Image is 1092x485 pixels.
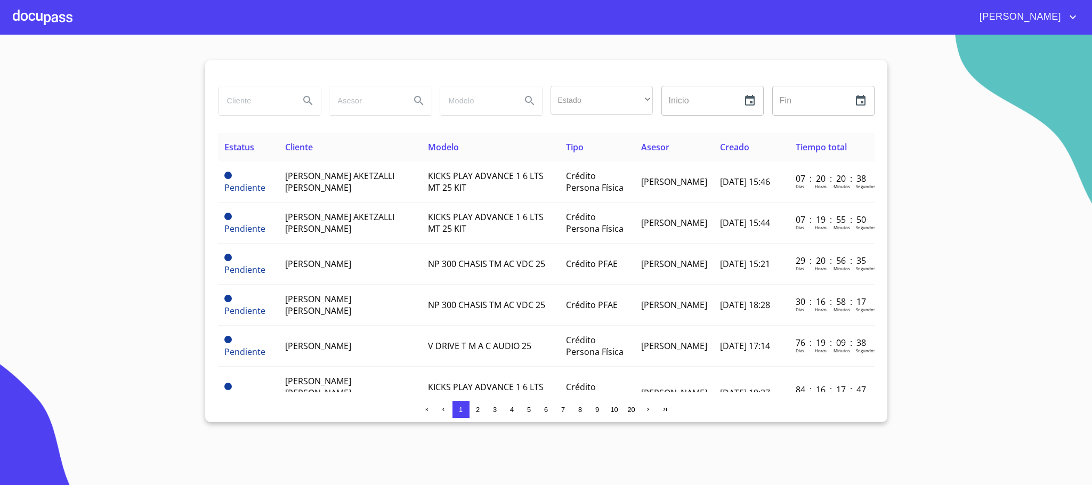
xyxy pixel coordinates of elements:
input: search [329,86,402,115]
span: Creado [720,141,749,153]
button: 2 [470,401,487,418]
span: Pendiente [224,336,232,343]
span: Pendiente [224,254,232,261]
button: Search [517,88,543,114]
span: 20 [627,406,635,414]
span: [PERSON_NAME] [641,340,707,352]
span: 6 [544,406,548,414]
span: Pendiente [224,172,232,179]
button: 7 [555,401,572,418]
span: [PERSON_NAME] AKETZALLI [PERSON_NAME] [285,211,394,235]
span: Pendiente [224,295,232,302]
p: 29 : 20 : 56 : 35 [796,255,868,266]
span: [PERSON_NAME] [285,258,351,270]
span: [PERSON_NAME] [641,176,707,188]
span: 8 [578,406,582,414]
p: 84 : 16 : 17 : 47 [796,384,868,395]
input: search [219,86,291,115]
button: 10 [606,401,623,418]
button: account of current user [972,9,1079,26]
p: Dias [796,306,804,312]
span: 1 [459,406,463,414]
span: Pendiente [224,264,265,276]
span: 4 [510,406,514,414]
span: [PERSON_NAME] [641,387,707,399]
button: 9 [589,401,606,418]
p: Minutos [834,183,850,189]
span: Crédito Persona Física [566,211,624,235]
span: Pendiente [224,182,265,193]
span: [PERSON_NAME] [PERSON_NAME] [285,293,351,317]
button: Search [406,88,432,114]
p: Segundos [856,224,876,230]
span: Pendiente [224,223,265,235]
span: Crédito Persona Física [566,170,624,193]
span: [DATE] 15:44 [720,217,770,229]
span: [PERSON_NAME] [285,340,351,352]
p: 07 : 19 : 55 : 50 [796,214,868,225]
p: Horas [815,347,827,353]
span: [DATE] 17:14 [720,340,770,352]
span: Estatus [224,141,254,153]
button: 4 [504,401,521,418]
button: 6 [538,401,555,418]
p: Minutos [834,224,850,230]
p: 30 : 16 : 58 : 17 [796,296,868,308]
span: KICKS PLAY ADVANCE 1 6 LTS MT 25 KIT [428,211,544,235]
span: NP 300 CHASIS TM AC VDC 25 [428,258,545,270]
p: Segundos [856,347,876,353]
div: ​ [551,86,653,115]
span: [DATE] 15:46 [720,176,770,188]
p: Horas [815,265,827,271]
span: [PERSON_NAME] [641,258,707,270]
span: [DATE] 18:28 [720,299,770,311]
span: NP 300 CHASIS TM AC VDC 25 [428,299,545,311]
span: Pendiente [224,383,232,390]
span: 7 [561,406,565,414]
p: Dias [796,183,804,189]
span: V DRIVE T M A C AUDIO 25 [428,340,531,352]
span: KICKS PLAY ADVANCE 1 6 LTS MT 25 KIT [428,170,544,193]
span: [PERSON_NAME] [641,299,707,311]
button: 3 [487,401,504,418]
span: 2 [476,406,480,414]
p: Segundos [856,265,876,271]
span: Crédito Persona Física [566,381,624,405]
p: Segundos [856,306,876,312]
span: [PERSON_NAME] [PERSON_NAME] [PERSON_NAME] [285,375,351,410]
p: Dias [796,265,804,271]
span: Tiempo total [796,141,847,153]
span: [PERSON_NAME] [641,217,707,229]
span: Crédito PFAE [566,258,618,270]
span: Crédito Persona Física [566,334,624,358]
p: Dias [796,347,804,353]
span: [PERSON_NAME] AKETZALLI [PERSON_NAME] [285,170,394,193]
span: [PERSON_NAME] [972,9,1066,26]
button: 1 [452,401,470,418]
p: Minutos [834,347,850,353]
span: [DATE] 15:21 [720,258,770,270]
span: [DATE] 19:37 [720,387,770,399]
p: Horas [815,306,827,312]
button: Search [295,88,321,114]
span: 3 [493,406,497,414]
span: Tipo [566,141,584,153]
span: 10 [610,406,618,414]
p: Horas [815,224,827,230]
p: Minutos [834,306,850,312]
span: Cliente [285,141,313,153]
p: Horas [815,183,827,189]
span: 9 [595,406,599,414]
p: Segundos [856,183,876,189]
span: Crédito PFAE [566,299,618,311]
span: Modelo [428,141,459,153]
button: 5 [521,401,538,418]
span: KICKS PLAY ADVANCE 1 6 LTS CVT 25 SIN ACC K [428,381,544,405]
input: search [440,86,513,115]
span: Pendiente [224,346,265,358]
p: Dias [796,224,804,230]
button: 8 [572,401,589,418]
p: 76 : 19 : 09 : 38 [796,337,868,349]
p: 07 : 20 : 20 : 38 [796,173,868,184]
span: Asesor [641,141,669,153]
